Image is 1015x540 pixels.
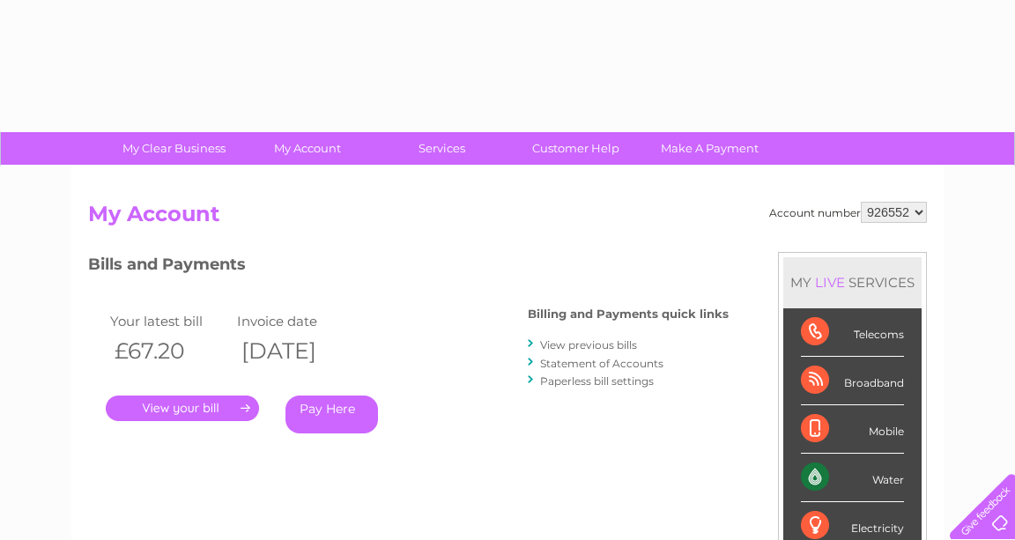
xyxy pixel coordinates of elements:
h2: My Account [88,202,927,235]
a: My Account [235,132,381,165]
h4: Billing and Payments quick links [528,307,729,321]
div: Telecoms [801,308,904,357]
a: Customer Help [503,132,648,165]
th: [DATE] [233,333,359,369]
div: LIVE [811,274,848,291]
div: Mobile [801,405,904,454]
td: Your latest bill [106,309,233,333]
td: Invoice date [233,309,359,333]
a: Make A Payment [637,132,782,165]
div: Broadband [801,357,904,405]
div: MY SERVICES [783,257,922,307]
a: My Clear Business [101,132,247,165]
div: Water [801,454,904,502]
div: Account number [769,202,927,223]
a: Services [369,132,515,165]
th: £67.20 [106,333,233,369]
a: View previous bills [540,338,637,351]
a: Pay Here [285,396,378,433]
a: . [106,396,259,421]
a: Statement of Accounts [540,357,663,370]
h3: Bills and Payments [88,252,729,283]
a: Paperless bill settings [540,374,654,388]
